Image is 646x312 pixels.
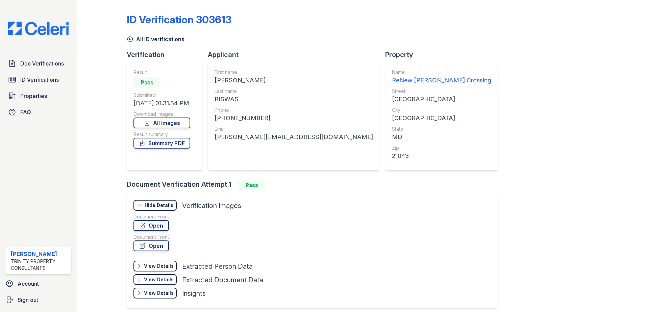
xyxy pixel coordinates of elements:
[20,76,59,84] span: ID Verifications
[133,69,190,76] div: Result
[215,132,373,142] div: [PERSON_NAME][EMAIL_ADDRESS][DOMAIN_NAME]
[133,234,169,240] div: Document Front
[144,290,174,296] div: View Details
[133,220,169,231] a: Open
[133,213,169,220] div: Document Front
[3,293,74,307] a: Sign out
[215,76,373,85] div: [PERSON_NAME]
[133,131,190,138] div: Result summary
[127,14,231,26] div: ID Verification 303613
[182,275,263,285] div: Extracted Document Data
[5,73,71,86] a: ID Verifications
[20,92,47,100] span: Properties
[215,126,373,132] div: Email
[133,118,190,128] a: All Images
[215,113,373,123] div: [PHONE_NUMBER]
[392,95,491,104] div: [GEOGRAPHIC_DATA]
[3,22,74,35] img: CE_Logo_Blue-a8612792a0a2168367f1c8372b55b34899dd931a85d93a1a3d3e32e68fde9ad4.png
[392,88,491,95] div: Street
[215,88,373,95] div: Last name
[385,50,503,59] div: Property
[133,92,190,99] div: Submitted
[392,145,491,151] div: Zip
[392,69,491,85] a: Name ReNew [PERSON_NAME] Crossing
[182,289,206,298] div: Insights
[618,285,639,305] iframe: chat widget
[144,276,174,283] div: View Details
[3,277,74,290] a: Account
[127,180,503,190] div: Document Verification Attempt 1
[18,296,38,304] span: Sign out
[392,76,491,85] div: ReNew [PERSON_NAME] Crossing
[5,105,71,119] a: FAQ
[20,108,31,116] span: FAQ
[392,113,491,123] div: [GEOGRAPHIC_DATA]
[133,138,190,149] a: Summary PDF
[238,180,265,190] div: Pass
[133,240,169,251] a: Open
[133,111,190,118] div: Download Images
[215,69,373,76] div: First name
[392,132,491,142] div: MD
[127,50,208,59] div: Verification
[392,126,491,132] div: State
[215,107,373,113] div: Phone
[392,107,491,113] div: City
[5,57,71,70] a: Doc Verifications
[11,250,69,258] div: [PERSON_NAME]
[133,99,190,108] div: [DATE] 01:31:34 PM
[392,69,491,76] div: Name
[11,258,69,271] div: Trinity Property Consultants
[145,202,173,209] div: Hide Details
[144,263,174,269] div: View Details
[392,151,491,161] div: 21043
[20,59,64,68] span: Doc Verifications
[133,77,160,88] div: Pass
[215,95,373,104] div: BISWAS
[18,280,39,288] span: Account
[5,89,71,103] a: Properties
[182,201,241,210] div: Verification Images
[208,50,385,59] div: Applicant
[182,262,253,271] div: Extracted Person Data
[127,35,184,43] a: All ID verifications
